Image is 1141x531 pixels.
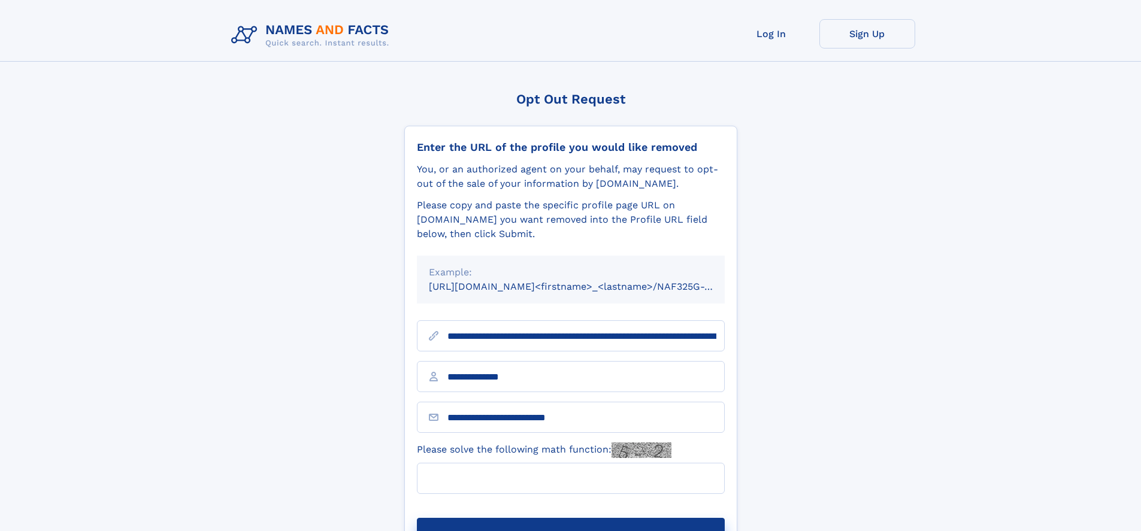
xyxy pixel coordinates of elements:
[429,265,713,280] div: Example:
[404,92,737,107] div: Opt Out Request
[417,162,725,191] div: You, or an authorized agent on your behalf, may request to opt-out of the sale of your informatio...
[226,19,399,51] img: Logo Names and Facts
[417,141,725,154] div: Enter the URL of the profile you would like removed
[429,281,747,292] small: [URL][DOMAIN_NAME]<firstname>_<lastname>/NAF325G-xxxxxxxx
[819,19,915,48] a: Sign Up
[417,198,725,241] div: Please copy and paste the specific profile page URL on [DOMAIN_NAME] you want removed into the Pr...
[724,19,819,48] a: Log In
[417,442,671,458] label: Please solve the following math function:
